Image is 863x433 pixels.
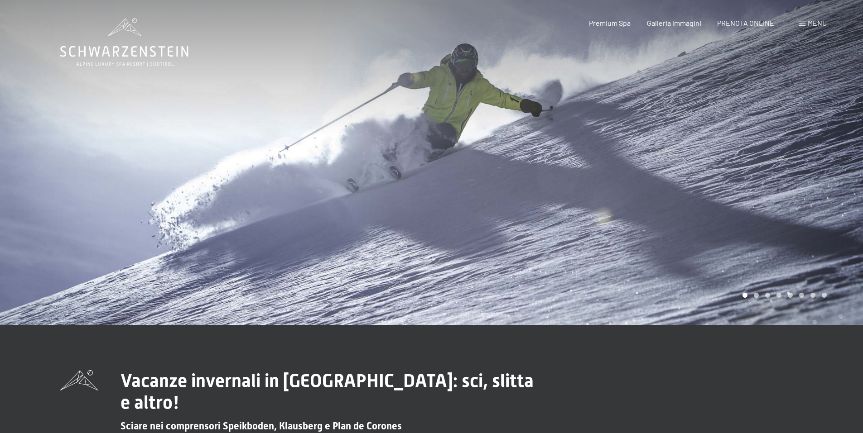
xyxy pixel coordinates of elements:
[799,293,804,298] div: Carousel Page 6
[765,293,770,298] div: Carousel Page 3
[808,19,827,27] span: Menu
[776,293,781,298] div: Carousel Page 4
[788,293,793,298] div: Carousel Page 5
[589,19,631,27] a: Premium Spa
[742,293,747,298] div: Carousel Page 1 (Current Slide)
[739,293,827,298] div: Carousel Pagination
[647,19,701,27] a: Galleria immagini
[121,370,534,413] span: Vacanze invernali in [GEOGRAPHIC_DATA]: sci, slitta e altro!
[717,19,774,27] a: PRENOTA ONLINE
[822,293,827,298] div: Carousel Page 8
[810,293,815,298] div: Carousel Page 7
[754,293,759,298] div: Carousel Page 2
[121,420,402,432] span: Sciare nei comprensori Speikboden, Klausberg e Plan de Corones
